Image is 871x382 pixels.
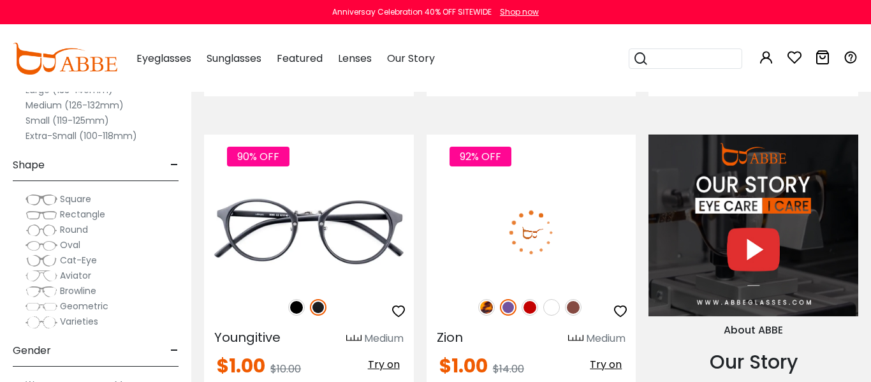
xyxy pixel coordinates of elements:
[493,362,524,376] span: $14.00
[568,334,583,344] img: size ruler
[288,299,305,316] img: Black
[60,223,88,236] span: Round
[648,348,858,376] div: Our Story
[26,128,137,143] label: Extra-Small (100-118mm)
[500,299,516,316] img: Purple
[204,180,414,285] img: Matte-black Youngitive - Plastic ,Adjust Nose Pads
[648,323,858,338] div: About ABBE
[478,299,495,316] img: Leopard
[26,239,57,252] img: Oval.png
[450,147,511,166] span: 92% OFF
[522,299,538,316] img: Red
[170,335,179,366] span: -
[60,315,98,328] span: Varieties
[60,208,105,221] span: Rectangle
[565,299,582,316] img: Brown
[494,6,539,17] a: Shop now
[13,335,51,366] span: Gender
[590,357,622,372] span: Try on
[60,239,80,251] span: Oval
[338,51,372,66] span: Lenses
[60,284,96,297] span: Browline
[364,356,404,373] button: Try on
[648,135,858,316] img: About Us
[500,6,539,18] div: Shop now
[26,300,57,313] img: Geometric.png
[26,270,57,283] img: Aviator.png
[26,113,109,128] label: Small (119-125mm)
[26,285,57,298] img: Browline.png
[543,299,560,316] img: White
[427,180,636,285] img: Purple Zion - Acetate ,Universal Bridge Fit
[170,150,179,180] span: -
[60,300,108,312] span: Geometric
[26,98,124,113] label: Medium (126-132mm)
[207,51,261,66] span: Sunglasses
[227,147,289,166] span: 90% OFF
[332,6,492,18] div: Anniversay Celebration 40% OFF SITEWIDE
[586,356,626,373] button: Try on
[136,51,191,66] span: Eyeglasses
[270,362,301,376] span: $10.00
[60,269,91,282] span: Aviator
[346,334,362,344] img: size ruler
[439,352,488,379] span: $1.00
[368,357,400,372] span: Try on
[310,299,326,316] img: Matte Black
[26,224,57,237] img: Round.png
[13,43,117,75] img: abbeglasses.com
[13,150,45,180] span: Shape
[217,352,265,379] span: $1.00
[387,51,435,66] span: Our Story
[586,331,626,346] div: Medium
[437,328,463,346] span: Zion
[26,254,57,267] img: Cat-Eye.png
[60,193,91,205] span: Square
[60,254,97,267] span: Cat-Eye
[214,328,281,346] span: Youngitive
[26,209,57,221] img: Rectangle.png
[26,193,57,206] img: Square.png
[277,51,323,66] span: Featured
[364,331,404,346] div: Medium
[26,316,57,329] img: Varieties.png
